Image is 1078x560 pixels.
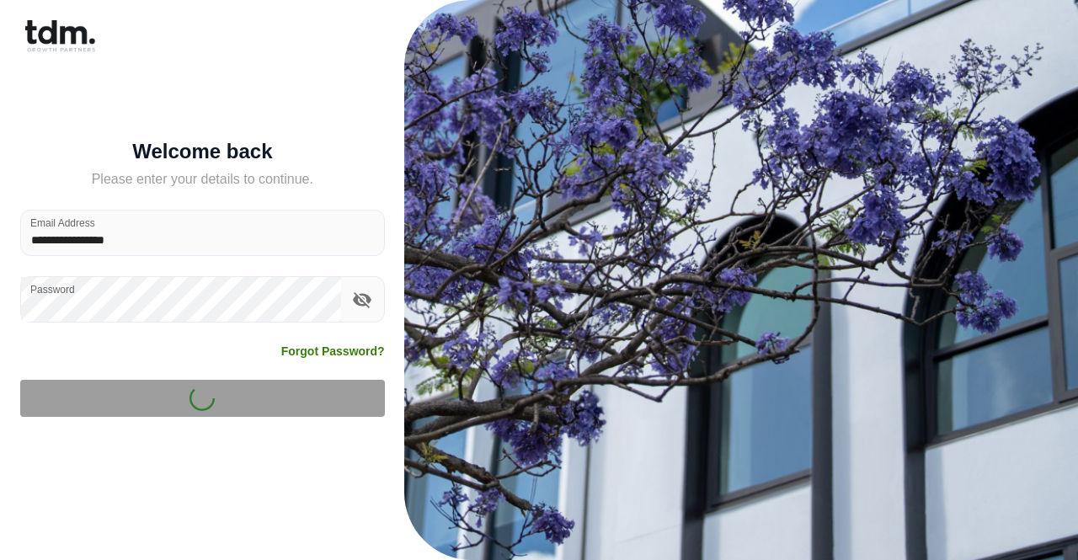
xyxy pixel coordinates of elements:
h5: Please enter your details to continue. [20,169,385,189]
label: Email Address [30,216,95,230]
h5: Welcome back [20,143,385,160]
button: toggle password visibility [348,285,376,314]
label: Password [30,282,75,296]
a: Forgot Password? [281,343,385,360]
